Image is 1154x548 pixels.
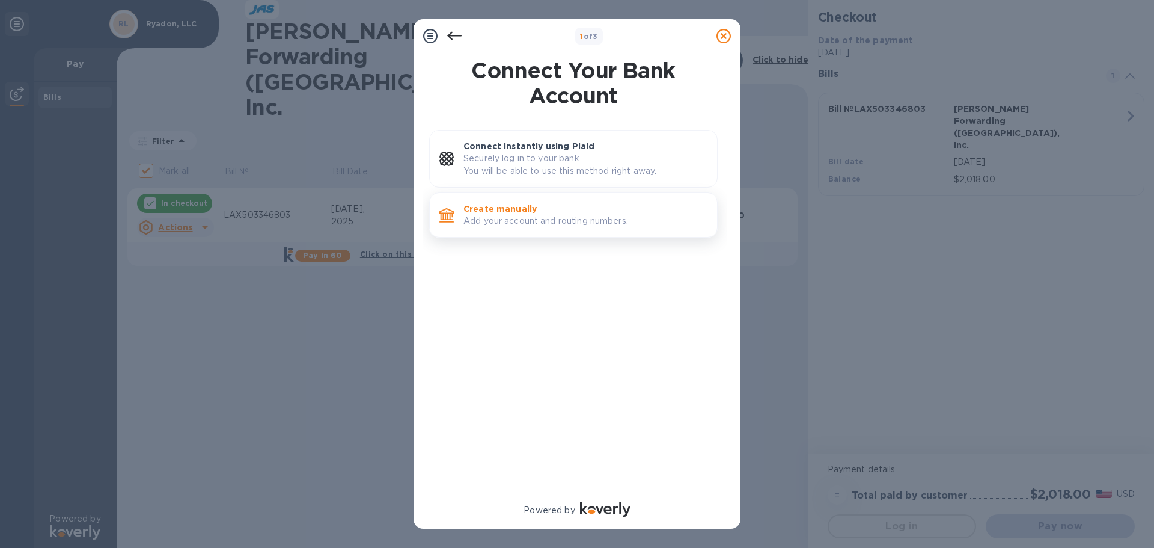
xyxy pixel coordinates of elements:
[463,152,707,177] p: Securely log in to your bank. You will be able to use this method right away.
[463,203,707,215] p: Create manually
[524,504,575,517] p: Powered by
[463,215,707,227] p: Add your account and routing numbers.
[424,58,722,108] h1: Connect Your Bank Account
[580,32,598,41] b: of 3
[580,32,583,41] span: 1
[463,140,707,152] p: Connect instantly using Plaid
[580,502,630,517] img: Logo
